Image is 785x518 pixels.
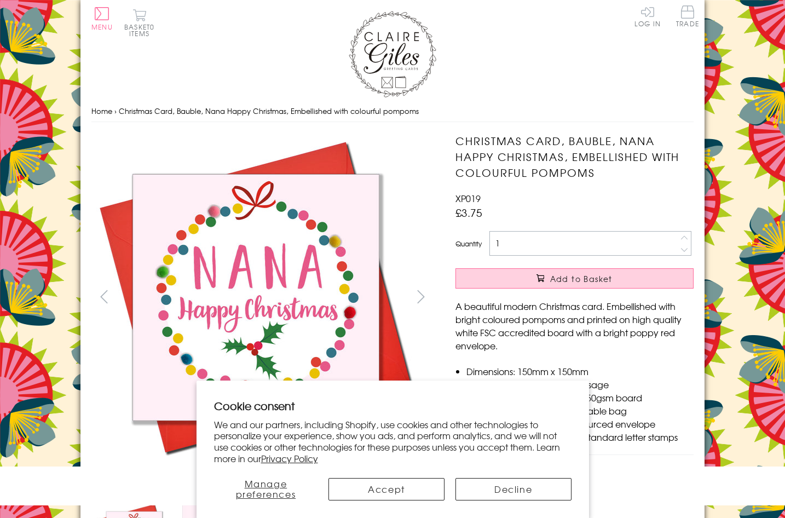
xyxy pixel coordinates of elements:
[676,5,699,27] span: Trade
[349,11,436,97] img: Claire Giles Greetings Cards
[261,452,318,465] a: Privacy Policy
[434,133,762,462] img: Christmas Card, Bauble, Nana Happy Christmas, Embellished with colourful pompoms
[409,284,434,309] button: next
[466,378,694,391] li: Blank inside for your own message
[114,106,117,116] span: ›
[455,300,694,352] p: A beautiful modern Christmas card. Embellished with bright coloured pompoms and printed on high q...
[634,5,661,27] a: Log In
[129,22,154,38] span: 0 items
[214,419,572,464] p: We and our partners, including Shopify, use cookies and other technologies to personalize your ex...
[550,273,613,284] span: Add to Basket
[466,365,694,378] li: Dimensions: 150mm x 150mm
[455,478,572,500] button: Decline
[91,100,694,123] nav: breadcrumbs
[455,133,694,180] h1: Christmas Card, Bauble, Nana Happy Christmas, Embellished with colourful pompoms
[236,477,296,500] span: Manage preferences
[455,192,481,205] span: XP019
[676,5,699,29] a: Trade
[328,478,445,500] button: Accept
[91,7,113,30] button: Menu
[455,268,694,289] button: Add to Basket
[455,205,482,220] span: £3.75
[91,22,113,32] span: Menu
[91,133,420,462] img: Christmas Card, Bauble, Nana Happy Christmas, Embellished with colourful pompoms
[213,478,318,500] button: Manage preferences
[91,284,116,309] button: prev
[124,9,154,37] button: Basket0 items
[119,106,419,116] span: Christmas Card, Bauble, Nana Happy Christmas, Embellished with colourful pompoms
[455,239,482,249] label: Quantity
[214,398,572,413] h2: Cookie consent
[91,106,112,116] a: Home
